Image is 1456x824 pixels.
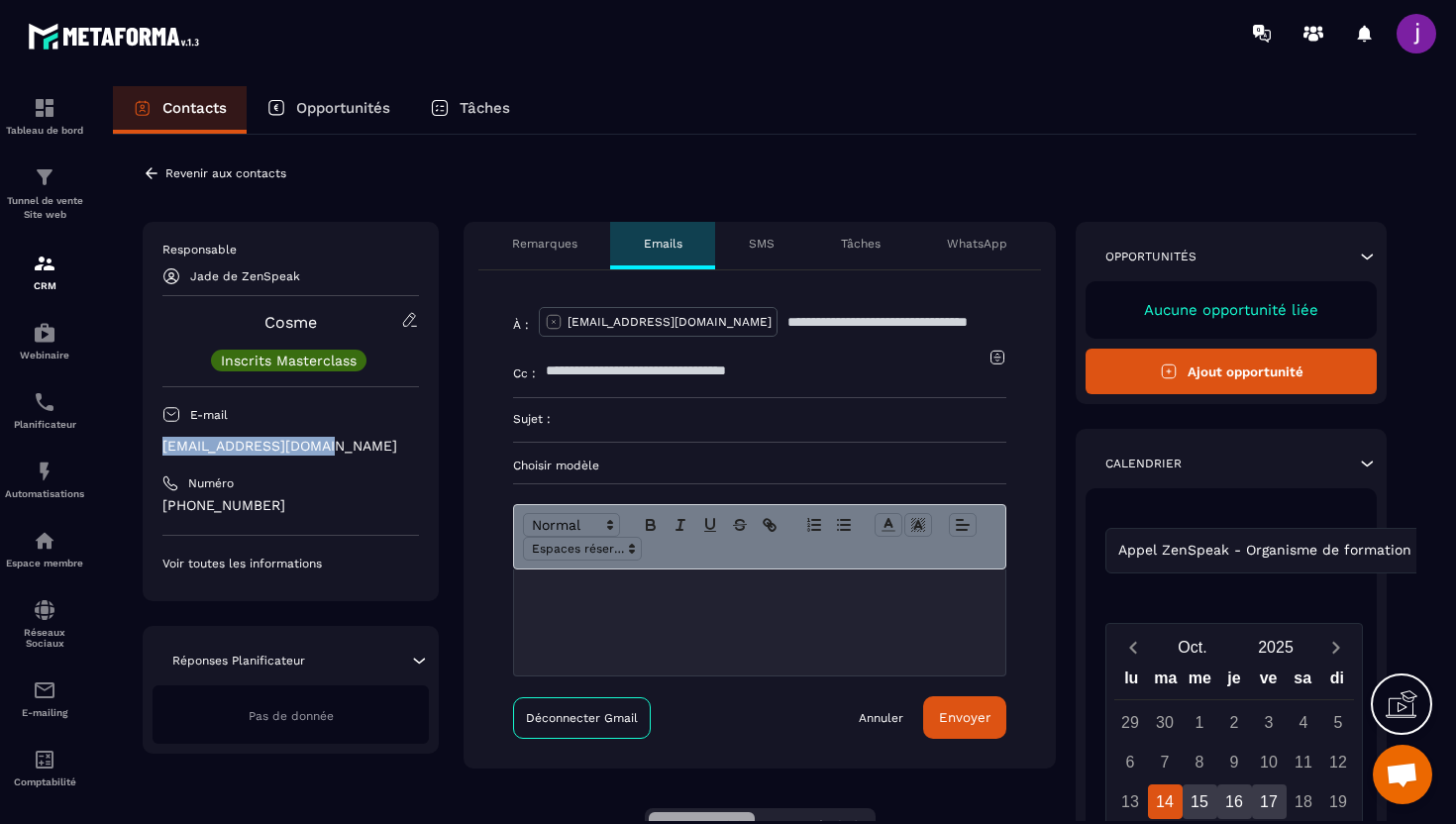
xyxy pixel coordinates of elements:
input: Search for option [1415,540,1430,562]
a: Opportunités [247,86,410,134]
div: 30 [1148,705,1183,740]
div: 14 [1148,784,1183,819]
p: [EMAIL_ADDRESS][DOMAIN_NAME] [568,314,772,330]
p: À : [513,317,529,333]
p: CRM [5,280,84,291]
p: Revenir aux contacts [165,166,286,180]
img: formation [33,96,56,120]
p: Tunnel de vente Site web [5,194,84,222]
a: schedulerschedulerPlanificateur [5,375,84,445]
p: Numéro [188,475,234,491]
a: Déconnecter Gmail [513,697,651,739]
a: social-networksocial-networkRéseaux Sociaux [5,583,84,664]
p: Choisir modèle [513,458,1006,473]
a: accountantaccountantComptabilité [5,733,84,802]
a: Contacts [113,86,247,134]
div: me [1183,665,1217,699]
div: ma [1149,665,1184,699]
a: formationformationCRM [5,237,84,306]
img: logo [28,18,206,54]
img: automations [33,321,56,345]
div: Ouvrir le chat [1373,745,1432,804]
p: Inscrits Masterclass [221,354,357,367]
div: 5 [1321,705,1356,740]
img: accountant [33,748,56,772]
div: 3 [1252,705,1287,740]
p: Remarques [512,236,577,252]
div: 7 [1148,745,1183,779]
a: formationformationTunnel de vente Site web [5,151,84,237]
a: automationsautomationsAutomatisations [5,445,84,514]
img: automations [33,529,56,553]
p: Tâches [841,236,881,252]
img: formation [33,165,56,189]
div: je [1217,665,1252,699]
p: Sujet : [513,411,551,427]
a: Cosme [264,313,317,332]
p: Opportunités [1105,249,1196,264]
p: Webinaire [5,350,84,360]
button: Previous month [1114,634,1151,661]
img: automations [33,460,56,483]
button: Open years overlay [1234,630,1317,665]
div: 2 [1217,705,1252,740]
div: sa [1286,665,1320,699]
p: Planificateur [5,419,84,430]
div: 9 [1217,745,1252,779]
img: formation [33,252,56,275]
p: [EMAIL_ADDRESS][DOMAIN_NAME] [162,437,419,456]
a: automationsautomationsEspace membre [5,514,84,583]
p: Tâches [460,99,510,117]
p: Réponses Planificateur [172,653,305,669]
p: Espace membre [5,558,84,568]
a: automationsautomationsWebinaire [5,306,84,375]
div: 4 [1287,705,1321,740]
button: Ajout opportunité [1086,349,1377,394]
div: 18 [1287,784,1321,819]
img: social-network [33,598,56,622]
p: E-mailing [5,707,84,718]
div: 15 [1183,784,1217,819]
div: 11 [1287,745,1321,779]
a: Annuler [859,710,903,726]
p: WhatsApp [947,236,1007,252]
p: E-mail [190,407,228,423]
button: Envoyer [923,696,1006,739]
button: Open months overlay [1151,630,1234,665]
p: Comptabilité [5,776,84,787]
p: Aucune opportunité liée [1105,301,1357,319]
div: 17 [1252,784,1287,819]
img: scheduler [33,390,56,414]
p: Responsable [162,242,419,257]
img: email [33,678,56,702]
div: di [1319,665,1354,699]
p: Tableau de bord [5,125,84,136]
div: 10 [1252,745,1287,779]
div: 13 [1113,784,1148,819]
div: lu [1114,665,1149,699]
div: 6 [1113,745,1148,779]
p: Calendrier [1105,456,1182,471]
p: Voir toutes les informations [162,556,419,571]
div: 12 [1321,745,1356,779]
div: 16 [1217,784,1252,819]
a: Tâches [410,86,530,134]
button: Next month [1317,634,1354,661]
p: Opportunités [296,99,390,117]
span: Pas de donnée [249,709,334,723]
div: 1 [1183,705,1217,740]
a: formationformationTableau de bord [5,81,84,151]
span: Appel ZenSpeak - Organisme de formation [1113,540,1415,562]
p: Cc : [513,365,536,381]
p: [PHONE_NUMBER] [162,496,419,515]
div: 19 [1321,784,1356,819]
div: 8 [1183,745,1217,779]
p: Automatisations [5,488,84,499]
div: 29 [1113,705,1148,740]
p: Réseaux Sociaux [5,627,84,649]
p: Jade de ZenSpeak [190,269,300,283]
p: Emails [644,236,682,252]
a: emailemailE-mailing [5,664,84,733]
div: ve [1251,665,1286,699]
p: SMS [749,236,775,252]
